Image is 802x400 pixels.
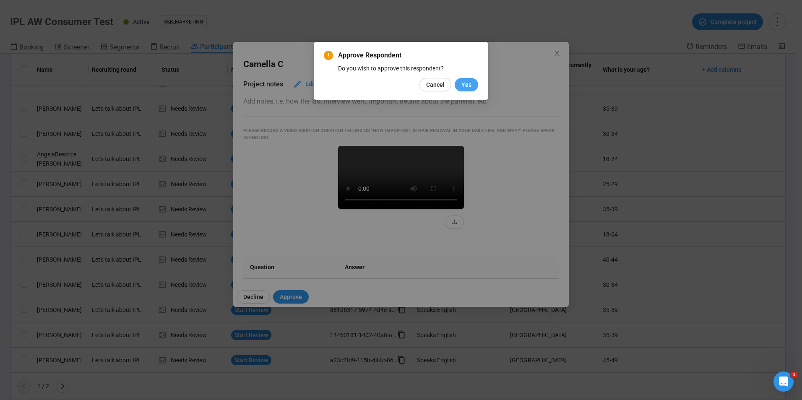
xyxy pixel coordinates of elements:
button: Yes [455,78,478,91]
div: Do you wish to approve this respondent? [338,64,478,73]
span: exclamation-circle [324,51,333,60]
button: Cancel [419,78,451,91]
span: 1 [791,371,797,378]
span: Approve Respondent [338,50,478,60]
span: Yes [461,80,471,89]
span: Cancel [426,80,445,89]
iframe: Intercom live chat [773,371,794,392]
